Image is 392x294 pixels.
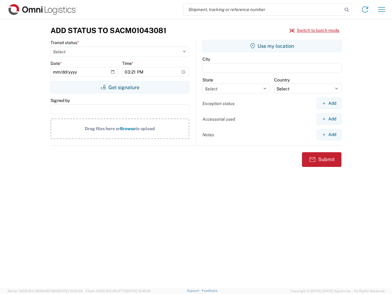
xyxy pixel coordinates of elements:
button: Use my location [202,40,341,52]
label: Transit status [51,40,79,45]
a: Feedback [202,289,217,292]
label: Notes [202,132,214,138]
button: Switch to batch mode [289,25,339,36]
button: Get signature [51,81,189,93]
label: City [202,56,210,62]
span: [DATE] 10:40:19 [126,289,150,293]
label: Accessorial used [202,116,235,122]
button: Add [317,98,341,109]
span: Client: 2025.16.0-8fc0770 [85,289,150,293]
span: Server: 2025.16.0-9544af67660 [7,289,83,293]
button: Submit [302,152,341,167]
button: Add [317,113,341,125]
span: to upload [135,126,155,131]
label: State [202,77,213,83]
label: Time [122,61,134,66]
span: Drag files here or [85,126,120,131]
h3: Add Status to SACM01043081 [51,26,166,35]
input: Shipment, tracking or reference number [184,4,342,15]
label: Signed by [51,98,70,103]
span: Copyright © [DATE]-[DATE] Agistix Inc., All Rights Reserved [290,288,385,294]
a: Support [187,289,202,292]
label: Exception status [202,101,235,106]
span: Browse [120,126,135,131]
span: [DATE] 10:42:29 [58,289,83,293]
label: Country [274,77,290,83]
label: Date [51,61,62,66]
button: Add [317,129,341,140]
